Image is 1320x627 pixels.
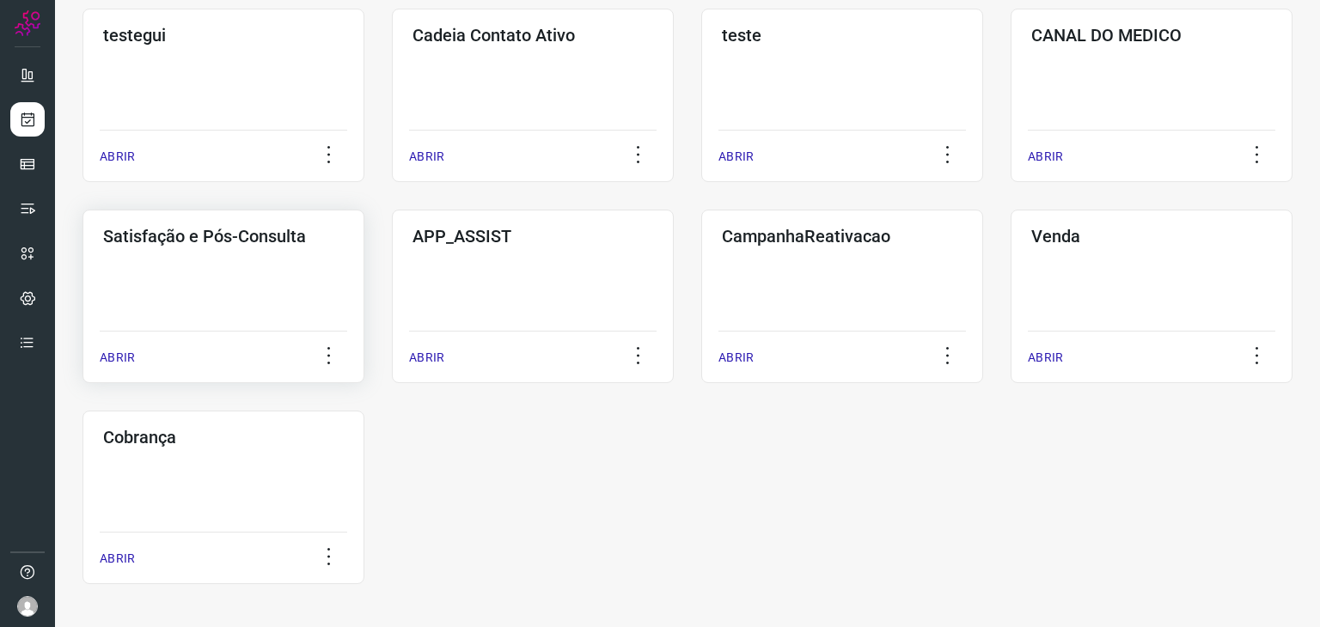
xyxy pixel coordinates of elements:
p: ABRIR [409,148,444,166]
p: ABRIR [718,349,754,367]
p: ABRIR [409,349,444,367]
h3: CampanhaReativacao [722,226,962,247]
h3: teste [722,25,962,46]
p: ABRIR [1028,148,1063,166]
img: Logo [15,10,40,36]
p: ABRIR [100,550,135,568]
p: ABRIR [1028,349,1063,367]
h3: Satisfação e Pós-Consulta [103,226,344,247]
h3: Cobrança [103,427,344,447]
h3: Cadeia Contato Ativo [412,25,653,46]
p: ABRIR [100,148,135,166]
p: ABRIR [718,148,754,166]
img: avatar-user-boy.jpg [17,596,38,617]
h3: APP_ASSIST [412,226,653,247]
h3: testegui [103,25,344,46]
h3: Venda [1031,226,1272,247]
h3: CANAL DO MEDICO [1031,25,1272,46]
p: ABRIR [100,349,135,367]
